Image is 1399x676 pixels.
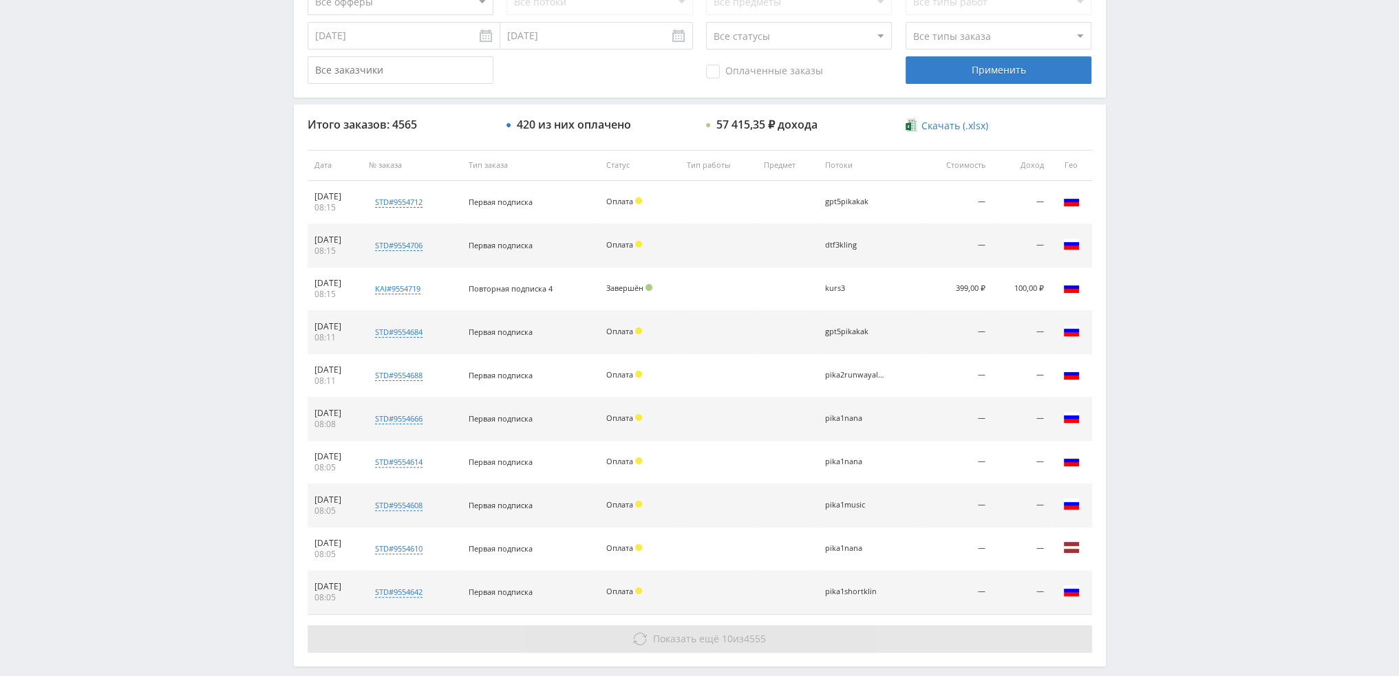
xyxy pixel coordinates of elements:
[517,118,631,131] div: 420 из них оплачено
[992,268,1050,311] td: 100,00 ₽
[375,197,423,208] div: std#9554712
[606,499,633,510] span: Оплата
[921,150,992,181] th: Стоимость
[469,327,533,337] span: Первая подписка
[992,150,1050,181] th: Доход
[606,586,633,596] span: Оплата
[469,500,533,510] span: Первая подписка
[469,240,533,250] span: Первая подписка
[1063,496,1080,512] img: rus.png
[992,397,1050,441] td: —
[469,413,533,424] span: Первая подписка
[921,224,992,268] td: —
[921,571,992,614] td: —
[1063,279,1080,296] img: rus.png
[314,451,356,462] div: [DATE]
[818,150,920,181] th: Потоки
[308,56,493,84] input: Все заказчики
[314,289,356,300] div: 08:15
[375,413,423,424] div: std#9554666
[906,119,988,133] a: Скачать (.xlsx)
[921,354,992,397] td: —
[1063,409,1080,426] img: rus.png
[469,587,533,597] span: Первая подписка
[314,191,356,202] div: [DATE]
[992,311,1050,354] td: —
[921,397,992,441] td: —
[992,441,1050,484] td: —
[314,538,356,549] div: [DATE]
[462,150,599,181] th: Тип заказа
[825,414,887,423] div: pika1nana
[635,457,642,464] span: Холд
[825,457,887,466] div: pika1nana
[606,239,633,250] span: Оплата
[606,283,643,293] span: Завершён
[921,484,992,527] td: —
[1063,366,1080,382] img: rus.png
[314,419,356,430] div: 08:08
[992,181,1050,224] td: —
[314,505,356,516] div: 08:05
[635,544,642,551] span: Холд
[375,587,423,598] div: std#9554642
[314,235,356,246] div: [DATE]
[1063,453,1080,469] img: rus.png
[362,150,461,181] th: № заказа
[825,327,887,336] div: gpt5pikakak
[314,592,356,603] div: 08:05
[314,549,356,560] div: 08:05
[1051,150,1092,181] th: Гео
[992,571,1050,614] td: —
[757,150,818,181] th: Предмет
[635,371,642,378] span: Холд
[653,632,719,645] span: Показать ещё
[992,527,1050,571] td: —
[921,120,988,131] span: Скачать (.xlsx)
[825,241,887,250] div: dtf3kling
[906,56,1091,84] div: Применить
[375,240,423,251] div: std#9554706
[1063,323,1080,339] img: rus.png
[1063,539,1080,556] img: lva.png
[606,413,633,423] span: Оплата
[469,197,533,207] span: Первая подписка
[921,181,992,224] td: —
[314,408,356,419] div: [DATE]
[921,441,992,484] td: —
[314,321,356,332] div: [DATE]
[469,457,533,467] span: Первая подписка
[825,587,887,596] div: pika1shortklin
[308,118,493,131] div: Итого заказов: 4565
[469,543,533,554] span: Первая подписка
[606,456,633,466] span: Оплата
[375,500,423,511] div: std#9554608
[680,150,757,181] th: Тип работы
[825,501,887,510] div: pika1music
[716,118,818,131] div: 57 415,35 ₽ дохода
[375,543,423,554] div: std#9554610
[653,632,766,645] span: из
[722,632,733,645] span: 10
[992,354,1050,397] td: —
[635,197,642,204] span: Холд
[469,370,533,380] span: Первая подписка
[314,375,356,386] div: 08:11
[314,494,356,505] div: [DATE]
[825,197,887,206] div: gpt5pikakak
[599,150,680,181] th: Статус
[606,543,633,553] span: Оплата
[992,224,1050,268] td: —
[375,457,423,468] div: std#9554614
[825,544,887,553] div: pika1nana
[314,364,356,375] div: [DATE]
[1063,193,1080,209] img: rus.png
[645,284,652,291] span: Подтвержден
[606,369,633,380] span: Оплата
[606,326,633,336] span: Оплата
[635,327,642,334] span: Холд
[375,327,423,338] div: std#9554684
[314,462,356,473] div: 08:05
[1063,582,1080,599] img: rus.png
[744,632,766,645] span: 4555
